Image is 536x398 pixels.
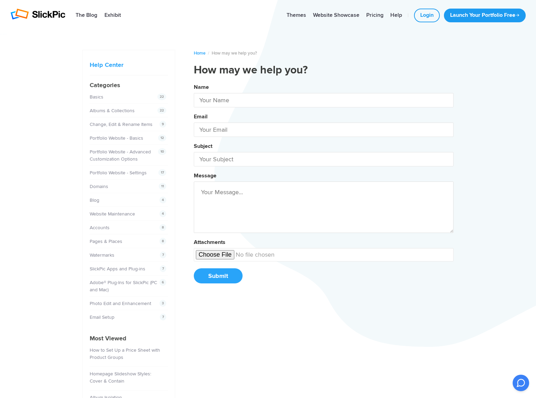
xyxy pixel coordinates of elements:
a: Email Setup [90,314,114,320]
a: Accounts [90,225,110,231]
a: Portfolio Website - Settings [90,170,147,176]
a: How to Set Up a Price Sheet with Product Groups [90,347,160,360]
input: undefined [194,248,454,261]
input: Your Email [194,122,454,137]
input: Your Name [194,93,454,107]
span: 10 [158,148,166,155]
a: Homepage Slideshow Styles: Cover & Contain [90,371,151,384]
span: 22 [157,107,166,114]
a: Watermarks [90,252,114,258]
a: SlickPic Apps and Plug-ins [90,266,145,272]
label: Name [194,84,209,91]
button: NameEmailSubjectMessageAttachmentsSubmit [194,81,454,291]
a: Basics [90,94,103,100]
span: 7 [160,314,166,320]
h4: Most Viewed [90,334,168,343]
span: 7 [160,265,166,272]
a: Adobe® Plug-Ins for SlickPic (PC and Mac) [90,280,157,293]
h4: Categories [90,81,168,90]
h1: How may we help you? [194,63,454,77]
span: 4 [159,197,166,203]
input: Your Subject [194,152,454,166]
a: Portfolio Website - Basics [90,135,143,141]
span: 11 [159,183,166,190]
label: Attachments [194,239,225,246]
a: Home [194,50,205,56]
label: Email [194,113,208,120]
span: 8 [159,238,166,245]
a: Albums & Collections [90,108,135,114]
span: / [208,50,209,56]
span: 12 [158,134,166,141]
a: Blog [90,197,99,203]
span: 3 [159,300,166,307]
span: 9 [159,121,166,128]
a: Help Center [90,61,123,69]
span: 17 [158,169,166,176]
span: 22 [157,93,166,100]
a: Portfolio Website - Advanced Customization Options [90,149,151,162]
label: Subject [194,143,212,150]
a: Domains [90,184,108,189]
a: Website Maintenance [90,211,135,217]
a: Pages & Places [90,238,122,244]
span: 7 [160,251,166,258]
a: Photo Edit and Enhancement [90,301,151,306]
span: How may we help you? [212,50,257,56]
button: Submit [194,268,243,283]
span: 4 [159,210,166,217]
span: 8 [159,224,166,231]
a: Change, Edit & Rename Items [90,121,153,127]
label: Message [194,172,216,179]
span: 6 [159,279,166,286]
